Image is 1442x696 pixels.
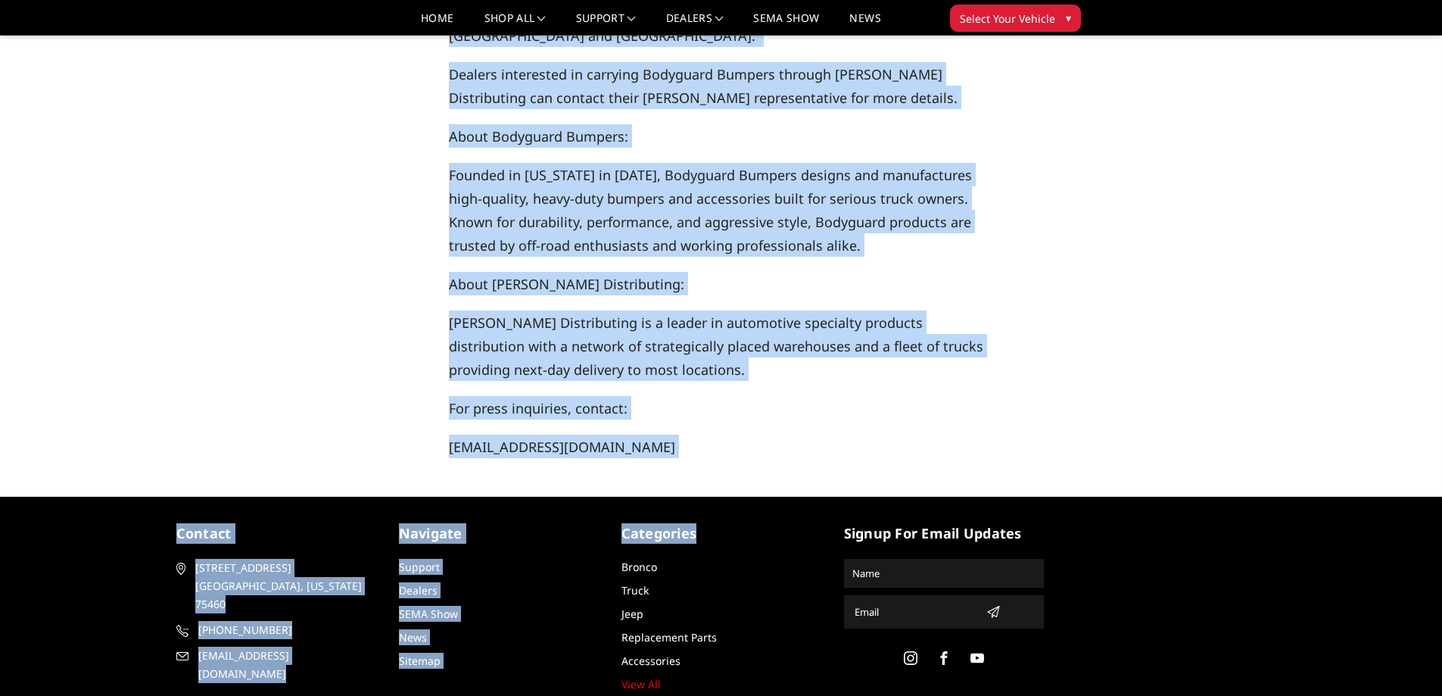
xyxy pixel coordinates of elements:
[621,583,649,598] a: Truck
[399,560,440,574] a: Support
[1066,10,1071,26] span: ▾
[849,13,880,35] a: News
[753,13,819,35] a: SEMA Show
[844,523,1044,544] h5: signup for email updates
[449,438,675,456] font: [EMAIL_ADDRESS][DOMAIN_NAME]
[399,654,441,668] a: Sitemap
[621,560,657,574] a: Bronco
[198,647,374,683] span: [EMAIL_ADDRESS][DOMAIN_NAME]
[195,559,371,613] span: [STREET_ADDRESS] [GEOGRAPHIC_DATA], [US_STATE] 75460
[484,13,546,35] a: shop all
[421,13,453,35] a: Home
[1366,623,1442,696] iframe: Chat Widget
[449,65,958,107] span: Dealers interested in carrying Bodyguard Bumpers through [PERSON_NAME] Distributing can contact t...
[176,647,376,683] a: [EMAIL_ADDRESS][DOMAIN_NAME]
[576,13,636,35] a: Support
[621,630,717,645] a: Replacement Parts
[449,399,628,417] span: For press inquiries, contact:
[176,523,376,544] h5: contact
[399,523,599,544] h5: Navigate
[666,13,724,35] a: Dealers
[950,5,1081,32] button: Select Your Vehicle
[399,607,458,621] a: SEMA Show
[449,127,628,145] span: About Bodyguard Bumpers:
[846,561,1042,585] input: Name
[176,621,376,639] a: [PHONE_NUMBER]
[449,166,972,254] span: Founded in [US_STATE] in [DATE], Bodyguard Bumpers designs and manufactures high-quality, heavy-d...
[449,275,684,293] span: About [PERSON_NAME] Distributing:
[621,654,681,668] a: Accessories
[849,600,980,624] input: Email
[399,583,438,598] a: Dealers
[399,630,427,645] a: News
[449,314,983,379] span: [PERSON_NAME] Distributing is a leader in automotive specialty products distribution with a netwo...
[198,621,374,639] span: [PHONE_NUMBER]
[621,607,643,621] a: Jeep
[621,677,661,691] a: View All
[960,11,1055,27] span: Select Your Vehicle
[621,523,821,544] h5: Categories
